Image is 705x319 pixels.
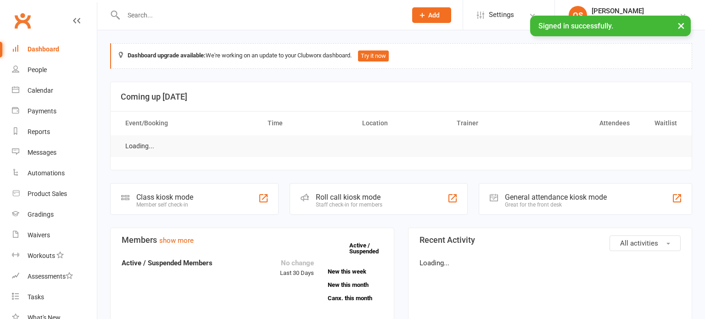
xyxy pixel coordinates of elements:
button: Try it now [358,50,389,62]
div: Great for the front desk [505,201,607,208]
div: Waivers [28,231,50,239]
th: Time [259,112,354,135]
div: Class kiosk mode [136,193,193,201]
strong: Active / Suspended Members [122,259,213,267]
a: Waivers [12,225,97,246]
div: We're working on an update to your Clubworx dashboard. [110,43,692,69]
a: Dashboard [12,39,97,60]
div: Staff check-in for members [316,201,382,208]
div: Payments [28,107,56,115]
div: Dashboard [28,45,59,53]
a: Payments [12,101,97,122]
div: Reports [28,128,50,135]
div: Member self check-in [136,201,193,208]
a: show more [159,236,194,245]
h3: Recent Activity [420,235,681,245]
a: Active / Suspended [349,235,390,261]
span: Add [428,11,440,19]
th: Location [354,112,448,135]
button: Add [412,7,451,23]
a: Assessments [12,266,97,287]
div: Gradings [28,211,54,218]
a: New this week [328,269,383,274]
a: Reports [12,122,97,142]
h3: Coming up [DATE] [121,92,682,101]
div: Premier Martial Arts Harrogate [592,15,679,23]
div: Tasks [28,293,44,301]
div: Messages [28,149,56,156]
h3: Members [122,235,383,245]
a: People [12,60,97,80]
p: Loading... [420,257,681,269]
a: Automations [12,163,97,184]
input: Search... [121,9,400,22]
a: Calendar [12,80,97,101]
div: People [28,66,47,73]
th: Event/Booking [117,112,259,135]
th: Attendees [543,112,638,135]
button: × [673,16,689,35]
a: Messages [12,142,97,163]
div: Last 30 Days [280,257,314,278]
a: Clubworx [11,9,34,32]
button: All activities [610,235,681,251]
strong: Dashboard upgrade available: [128,52,206,59]
a: New this month [328,282,383,288]
th: Trainer [448,112,543,135]
span: All activities [620,239,658,247]
div: [PERSON_NAME] [592,7,679,15]
th: Waitlist [638,112,685,135]
div: Assessments [28,273,73,280]
div: Roll call kiosk mode [316,193,382,201]
div: Product Sales [28,190,67,197]
div: General attendance kiosk mode [505,193,607,201]
a: Tasks [12,287,97,308]
a: Product Sales [12,184,97,204]
div: Calendar [28,87,53,94]
div: No change [280,257,314,269]
td: Loading... [117,135,162,157]
a: Canx. this month [328,295,383,301]
span: Signed in successfully. [538,22,613,30]
div: Workouts [28,252,55,259]
a: Gradings [12,204,97,225]
a: Workouts [12,246,97,266]
div: OS [569,6,587,24]
div: Automations [28,169,65,177]
span: Settings [489,5,514,25]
